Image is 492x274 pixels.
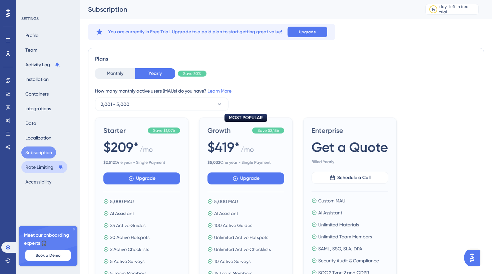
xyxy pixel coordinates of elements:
div: Plans [95,55,477,63]
span: 25 Active Guides [110,221,145,229]
span: Unlimited Active Hotspots [214,233,268,241]
span: One year - Single Payment [103,160,180,165]
span: 5 Active Surveys [110,257,144,265]
button: Rate Limiting [21,161,67,173]
span: Save $2,156 [258,128,279,133]
span: Starter [103,126,145,135]
div: SETTINGS [21,16,75,21]
span: Meet our onboarding experts 🎧 [24,231,72,247]
button: Upgrade [207,172,284,184]
button: Integrations [21,103,55,115]
button: Upgrade [288,27,327,37]
span: Unlimited Active Checklists [214,245,271,253]
span: / mo [139,145,153,157]
span: AI Assistant [318,209,342,217]
span: Upgrade [240,174,260,182]
span: $419* [207,138,240,156]
button: Data [21,117,40,129]
button: Containers [21,88,53,100]
div: 14 [432,7,435,12]
button: Monthly [95,68,135,79]
div: days left in free trial [439,4,476,15]
span: Schedule a Call [337,174,371,182]
span: Save $1,076 [153,128,175,133]
span: Upgrade [299,29,316,35]
button: Book a Demo [25,250,71,261]
button: Schedule a Call [312,172,388,184]
span: 100 Active Guides [214,221,252,229]
button: Localization [21,132,55,144]
span: 10 Active Surveys [214,257,251,265]
b: $ 5,032 [207,160,220,165]
span: You are currently in Free Trial. Upgrade to a paid plan to start getting great value! [108,28,282,36]
span: Upgrade [136,174,155,182]
span: 5,000 MAU [110,197,134,205]
span: Book a Demo [36,253,60,258]
span: SAML, SSO, SLA, DPA [318,245,362,253]
span: Enterprise [312,126,388,135]
button: Upgrade [103,172,180,184]
span: One year - Single Payment [207,160,284,165]
span: Security Audit & Compliance [318,257,379,265]
div: MOST POPULAR [224,114,267,122]
button: Yearly [135,68,175,79]
span: Billed Yearly [312,159,388,164]
span: Unlimited Team Members [318,233,372,241]
button: Accessibility [21,176,55,188]
button: Profile [21,29,42,41]
button: Installation [21,73,53,85]
span: Growth [207,126,250,135]
button: Team [21,44,41,56]
div: How many monthly active users (MAUs) do you have? [95,87,477,95]
button: 2,001 - 5,000 [95,98,228,111]
span: 2 Active Checklists [110,245,149,253]
span: AI Assistant [214,209,238,217]
span: AI Assistant [110,209,134,217]
span: / mo [240,145,254,157]
iframe: UserGuiding AI Assistant Launcher [464,248,484,268]
span: 2,001 - 5,000 [101,100,129,108]
button: Subscription [21,146,56,158]
span: Get a Quote [312,138,388,156]
span: $209* [103,138,139,156]
div: Subscription [88,5,409,14]
b: $ 2,512 [103,160,115,165]
span: Custom MAU [318,197,345,205]
span: 20 Active Hotspots [110,233,149,241]
span: Unlimited Materials [318,221,359,229]
button: Activity Log [21,59,64,71]
span: 5,000 MAU [214,197,238,205]
span: Save 30% [183,71,201,76]
a: Learn More [207,88,231,94]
